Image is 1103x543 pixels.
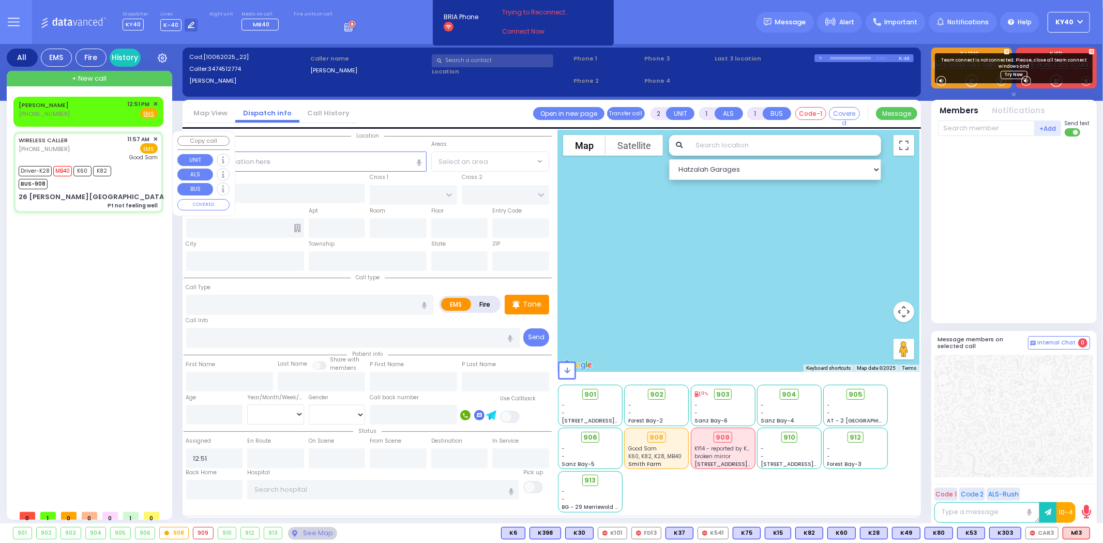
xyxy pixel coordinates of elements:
div: 906 [135,527,155,539]
span: 3474512774 [208,65,241,73]
div: 908 [160,527,188,539]
a: Map View [186,108,235,118]
button: Notifications [992,105,1046,117]
label: City [186,240,197,248]
span: - [827,452,830,460]
span: 902 [650,389,663,400]
span: - [562,409,565,417]
span: Phone 2 [573,77,641,85]
span: - [694,409,698,417]
span: Sanz Bay-5 [562,460,595,468]
span: 905 [849,389,863,400]
span: KY40 [123,19,144,31]
span: K82 [93,166,111,176]
div: K82 [795,527,823,539]
span: Status [353,427,382,435]
label: In Service [492,437,519,445]
button: Map camera controls [894,301,914,322]
a: Call History [299,108,357,118]
div: K53 [957,527,985,539]
label: Dispatcher [123,11,148,18]
p: Team connect is not connected. Please, close all team connect windows and [939,57,1089,70]
img: Google [561,358,595,372]
a: History [110,49,141,67]
div: M13 [1063,527,1090,539]
div: K-48 [899,54,914,62]
div: CAR3 [1025,527,1059,539]
img: red-radio-icon.svg [602,531,608,536]
label: Apt [309,207,318,215]
span: 913 [585,475,596,486]
span: [STREET_ADDRESS][PERSON_NAME] [562,417,660,425]
span: Notifications [947,18,989,27]
label: Fire [471,298,500,311]
img: Logo [41,16,110,28]
span: 912 [850,432,862,443]
span: 1 [40,512,56,520]
span: 910 [783,432,795,443]
a: Connect Now [502,27,584,36]
button: ALS [715,107,743,120]
div: 909 [714,432,732,443]
span: 0 [20,512,35,520]
div: BLS [925,527,953,539]
span: 901 [584,389,596,400]
div: BLS [957,527,985,539]
button: ALS [177,169,213,181]
button: Toggle fullscreen view [894,135,914,156]
div: EMS [41,49,72,67]
div: BLS [565,527,594,539]
h5: Message members on selected call [938,336,1028,350]
span: K60 [73,166,92,176]
div: K6 [501,527,525,539]
span: Phone 3 [644,54,712,63]
span: Other building occupants [294,224,301,232]
span: [STREET_ADDRESS][PERSON_NAME] [694,460,792,468]
button: UNIT [177,154,213,167]
button: Show satellite imagery [606,135,663,156]
span: KY40 [1056,18,1074,27]
span: 0 [102,512,118,520]
span: 903 [716,389,730,400]
div: ALS [1063,527,1090,539]
span: [PHONE_NUMBER] [19,145,70,153]
span: - [562,401,565,409]
div: 11% [694,390,708,398]
div: 913 [264,527,282,539]
div: Fire [75,49,107,67]
div: BLS [530,527,561,539]
label: Caller: [189,65,307,73]
div: 901 [13,527,32,539]
label: Use Callback [500,395,536,403]
label: Last 3 location [715,54,814,63]
span: 904 [782,389,796,400]
div: K541 [698,527,729,539]
img: red-radio-icon.svg [636,531,641,536]
button: BUS [763,107,791,120]
input: Search location [689,135,881,156]
div: BLS [666,527,693,539]
div: K80 [925,527,953,539]
span: - [694,401,698,409]
div: See map [288,527,337,540]
label: [PERSON_NAME] [310,66,428,75]
button: Code-1 [795,107,826,120]
label: ZIP [492,240,500,248]
label: State [431,240,446,248]
span: Patient info [347,350,388,358]
a: Try Now [1001,71,1028,79]
span: 0 [1078,338,1087,348]
label: Age [186,394,197,402]
div: K15 [765,527,791,539]
a: M13 [934,61,948,69]
button: Covered [829,107,860,120]
img: comment-alt.png [1031,341,1036,346]
a: Open this area in Google Maps (opens a new window) [561,358,595,372]
span: 1 [123,512,139,520]
label: Call back number [370,394,419,402]
span: - [761,445,764,452]
span: Good Sam [628,445,657,452]
span: - [827,445,830,452]
span: KY14 - reported by K90 [694,445,754,452]
div: K37 [666,527,693,539]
